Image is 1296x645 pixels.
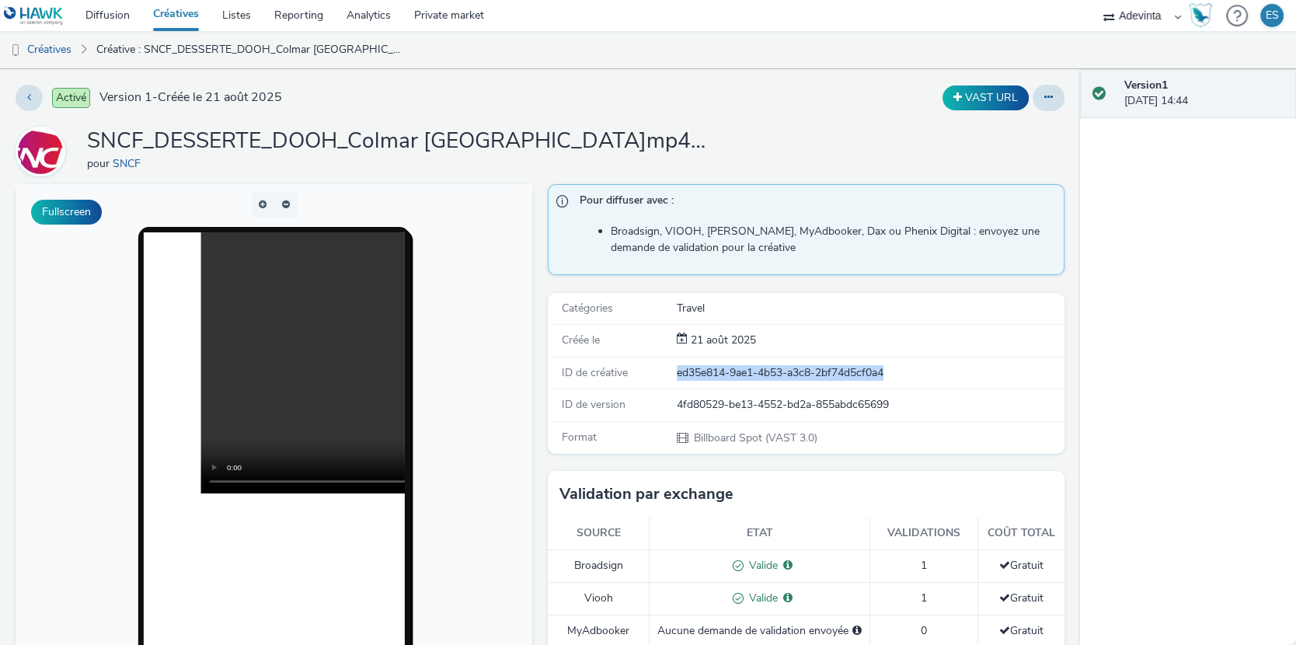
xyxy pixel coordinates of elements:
img: undefined Logo [4,6,64,26]
a: SNCF [16,144,71,159]
span: ID de version [562,397,625,412]
h3: Validation par exchange [559,483,733,506]
th: Source [548,518,650,549]
td: Broadsign [548,549,650,582]
button: Fullscreen [31,200,102,225]
span: Catégories [562,301,613,316]
img: Hawk Academy [1189,3,1212,28]
span: ID de créative [562,365,628,380]
span: Activé [52,88,90,108]
span: Valide [744,591,778,605]
span: Créée le [562,333,600,347]
div: Sélectionnez un deal ci-dessous et cliquez sur Envoyer pour envoyer une demande de validation à M... [852,623,862,639]
span: 1 [921,591,927,605]
div: 4fd80529-be13-4552-bd2a-855abdc65699 [677,397,1063,413]
span: Gratuit [999,558,1043,573]
th: Validations [870,518,978,549]
a: Créative : SNCF_DESSERTE_DOOH_Colmar [GEOGRAPHIC_DATA]mp4_V2 [89,31,413,68]
a: SNCF [113,156,147,171]
div: ES [1266,4,1279,27]
img: dooh [8,43,23,58]
li: Broadsign, VIOOH, [PERSON_NAME], MyAdbooker, Dax ou Phenix Digital : envoyez une demande de valid... [611,224,1056,256]
span: Valide [744,558,778,573]
div: Dupliquer la créative en un VAST URL [939,85,1033,110]
span: Format [562,430,597,445]
span: 21 août 2025 [688,333,756,347]
div: Travel [677,301,1063,316]
div: Aucune demande de validation envoyée [657,623,862,639]
span: Gratuit [999,591,1043,605]
td: Viooh [548,582,650,615]
img: SNCF [18,129,63,174]
span: Version 1 - Créée le 21 août 2025 [99,89,282,106]
span: 0 [921,623,927,638]
a: Hawk Academy [1189,3,1218,28]
h1: SNCF_DESSERTE_DOOH_Colmar [GEOGRAPHIC_DATA]mp4_V2 [87,127,709,156]
span: 1 [921,558,927,573]
button: VAST URL [942,85,1029,110]
span: Billboard Spot (VAST 3.0) [692,431,817,445]
strong: Version 1 [1124,78,1168,92]
div: ed35e814-9ae1-4b53-a3c8-2bf74d5cf0a4 [677,365,1063,381]
th: Coût total [978,518,1065,549]
span: Pour diffuser avec : [580,193,1048,213]
div: [DATE] 14:44 [1124,78,1284,110]
span: Gratuit [999,623,1043,638]
div: Création 21 août 2025, 14:44 [688,333,756,348]
span: pour [87,156,113,171]
th: Etat [650,518,870,549]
